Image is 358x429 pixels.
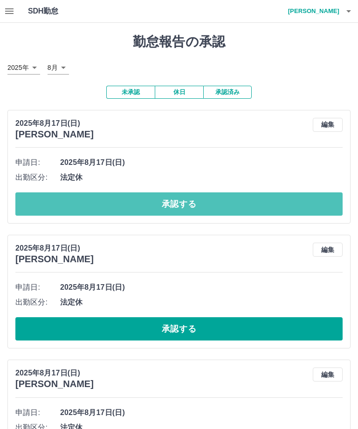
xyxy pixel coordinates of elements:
[203,86,252,99] button: 承認済み
[7,61,40,75] div: 2025年
[15,368,94,379] p: 2025年8月17日(日)
[15,254,94,265] h3: [PERSON_NAME]
[15,243,94,254] p: 2025年8月17日(日)
[106,86,155,99] button: 未承認
[15,129,94,140] h3: [PERSON_NAME]
[15,317,343,340] button: 承認する
[15,172,60,183] span: 出勤区分:
[15,282,60,293] span: 申請日:
[313,243,343,257] button: 編集
[313,368,343,381] button: 編集
[15,157,60,168] span: 申請日:
[60,172,343,183] span: 法定休
[15,297,60,308] span: 出勤区分:
[15,379,94,389] h3: [PERSON_NAME]
[313,118,343,132] button: 編集
[7,34,351,50] h1: 勤怠報告の承認
[60,407,343,418] span: 2025年8月17日(日)
[60,157,343,168] span: 2025年8月17日(日)
[15,192,343,216] button: 承認する
[48,61,69,75] div: 8月
[60,297,343,308] span: 法定休
[155,86,203,99] button: 休日
[60,282,343,293] span: 2025年8月17日(日)
[15,118,94,129] p: 2025年8月17日(日)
